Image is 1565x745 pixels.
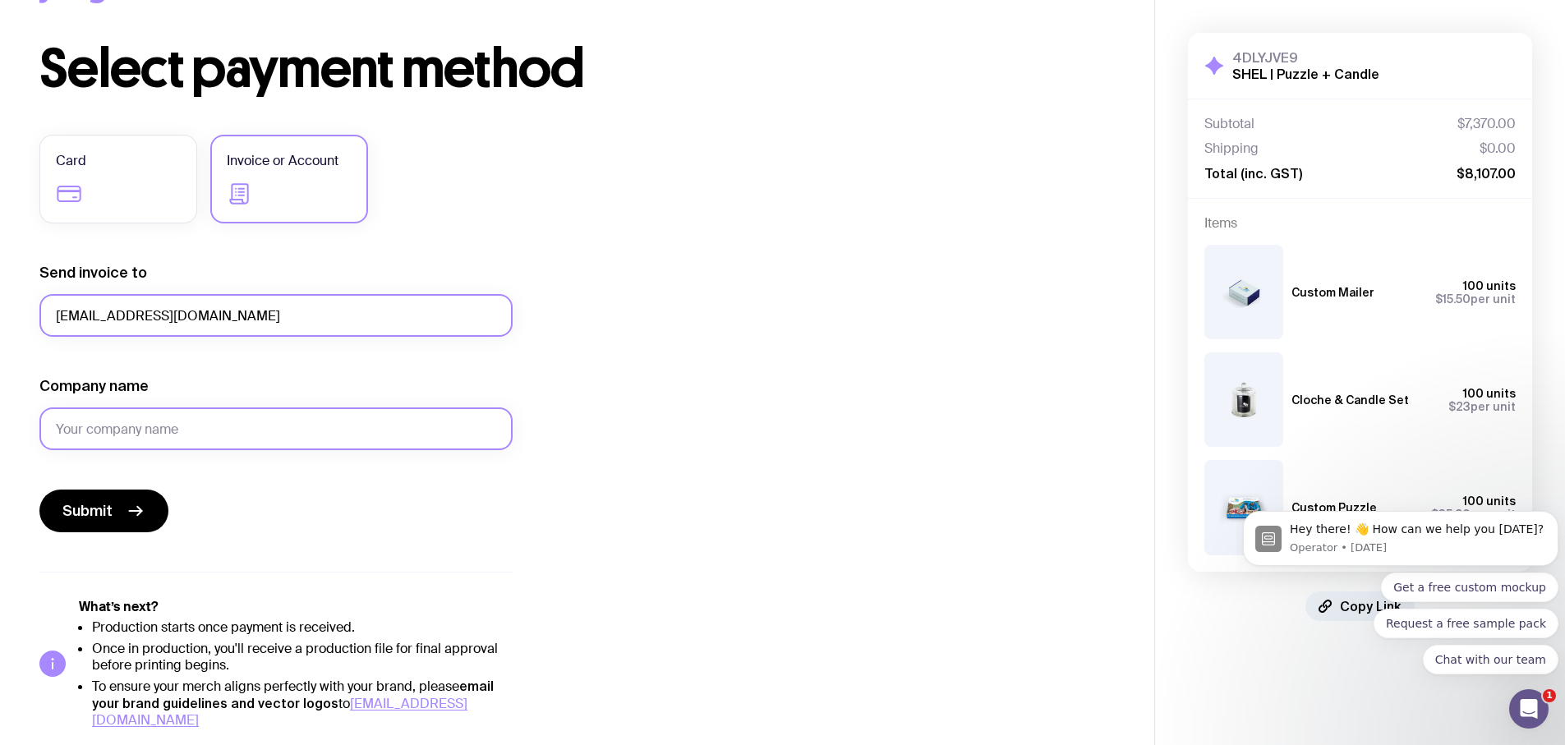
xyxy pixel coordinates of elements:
[1232,66,1379,82] h2: SHEL | Puzzle + Candle
[62,501,113,521] span: Submit
[1509,689,1549,729] iframe: Intercom live chat
[39,407,513,450] input: Your company name
[1204,140,1259,157] span: Shipping
[92,619,513,636] li: Production starts once payment is received.
[1435,292,1516,306] span: per unit
[92,695,467,729] a: [EMAIL_ADDRESS][DOMAIN_NAME]
[79,599,513,615] h5: What’s next?
[1204,215,1516,232] h4: Items
[1435,292,1471,306] span: $15.50
[1204,116,1254,132] span: Subtotal
[39,490,168,532] button: Submit
[227,151,338,171] span: Invoice or Account
[39,294,513,337] input: accounts@company.com
[1448,400,1516,413] span: per unit
[1543,689,1556,702] span: 1
[1291,286,1374,299] h3: Custom Mailer
[1236,457,1565,701] iframe: Intercom notifications message
[1457,165,1516,182] span: $8,107.00
[39,376,149,396] label: Company name
[92,678,513,729] li: To ensure your merch aligns perfectly with your brand, please to
[1457,116,1516,132] span: $7,370.00
[1204,165,1302,182] span: Total (inc. GST)
[1291,393,1409,407] h3: Cloche & Candle Set
[56,151,86,171] span: Card
[92,641,513,674] li: Once in production, you'll receive a production file for final approval before printing begins.
[1480,140,1516,157] span: $0.00
[1448,400,1471,413] span: $23
[39,43,1115,95] h1: Select payment method
[39,263,147,283] label: Send invoice to
[1232,49,1379,66] h3: 4DLYJVE9
[1463,387,1516,400] span: 100 units
[1463,279,1516,292] span: 100 units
